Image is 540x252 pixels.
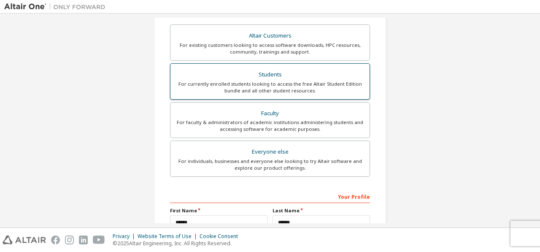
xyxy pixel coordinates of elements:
[65,236,74,244] img: instagram.svg
[200,233,243,240] div: Cookie Consent
[175,30,364,42] div: Altair Customers
[4,3,110,11] img: Altair One
[113,240,243,247] p: © 2025 Altair Engineering, Inc. All Rights Reserved.
[175,119,364,133] div: For faculty & administrators of academic institutions administering students and accessing softwa...
[175,158,364,171] div: For individuals, businesses and everyone else looking to try Altair software and explore our prod...
[51,236,60,244] img: facebook.svg
[175,81,364,94] div: For currently enrolled students looking to access the free Altair Student Edition bundle and all ...
[175,69,364,81] div: Students
[175,42,364,55] div: For existing customers looking to access software downloads, HPC resources, community, trainings ...
[3,236,46,244] img: altair_logo.svg
[175,108,364,119] div: Faculty
[79,236,88,244] img: linkedin.svg
[170,207,267,214] label: First Name
[170,190,370,203] div: Your Profile
[93,236,105,244] img: youtube.svg
[138,233,200,240] div: Website Terms of Use
[113,233,138,240] div: Privacy
[175,146,364,158] div: Everyone else
[273,207,370,214] label: Last Name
